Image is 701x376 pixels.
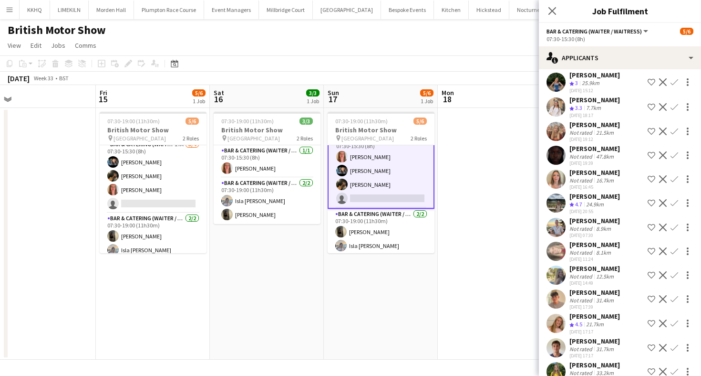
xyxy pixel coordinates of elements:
div: [DATE] 17:39 [569,304,620,310]
span: 07:30-19:00 (11h30m) [221,118,274,125]
h3: British Motor Show [100,126,206,134]
div: 31.4km [594,297,616,304]
app-card-role: Bar & Catering (Waiter / waitress)1/107:30-15:30 (8h)[PERSON_NAME] [214,145,320,178]
div: 8.9km [594,225,613,232]
div: 7.7km [584,104,603,112]
div: 1 Job [307,97,319,105]
div: [DATE] 20:55 [569,208,620,215]
span: Mon [442,88,454,97]
div: [DATE] 19:39 [569,160,620,166]
div: 25.9km [580,79,601,87]
button: Millbridge Court [259,0,313,19]
span: View [8,41,21,50]
button: Bar & Catering (Waiter / waitress) [546,28,649,35]
div: Not rated [569,225,594,232]
a: Comms [71,39,100,52]
button: Event Managers [204,0,259,19]
div: [PERSON_NAME] [569,288,620,297]
div: [PERSON_NAME] [569,312,620,321]
div: Not rated [569,345,594,353]
app-card-role: Bar & Catering (Waiter / waitress)17A3/407:30-15:30 (8h)[PERSON_NAME][PERSON_NAME][PERSON_NAME] [100,139,206,213]
app-job-card: 07:30-19:00 (11h30m)5/6British Motor Show [GEOGRAPHIC_DATA]2 RolesBar & Catering (Waiter / waitre... [328,112,434,253]
div: [DATE] 16:45 [569,184,620,190]
button: Bespoke Events [381,0,434,19]
span: 07:30-19:00 (11h30m) [335,118,388,125]
div: Not rated [569,153,594,160]
a: View [4,39,25,52]
span: [GEOGRAPHIC_DATA] [113,135,166,142]
button: Hickstead [469,0,509,19]
span: 5/6 [413,118,427,125]
div: Not rated [569,249,594,256]
button: Morden Hall [89,0,134,19]
span: Jobs [51,41,65,50]
span: [GEOGRAPHIC_DATA] [341,135,394,142]
h3: Job Fulfilment [539,5,701,17]
div: 07:30-15:30 (8h) [546,35,693,43]
a: Jobs [47,39,69,52]
div: [DATE] 14:49 [569,280,620,286]
span: 3/3 [299,118,313,125]
button: [GEOGRAPHIC_DATA] [313,0,381,19]
span: 17 [326,94,339,105]
div: [PERSON_NAME] [569,71,620,79]
div: 1 Job [421,97,433,105]
div: Not rated [569,177,594,184]
span: 3/3 [306,89,320,97]
div: 24.9km [584,201,606,209]
div: [PERSON_NAME] [569,144,620,153]
div: [PERSON_NAME] [569,216,620,225]
span: 5/6 [680,28,693,35]
button: Plumpton Race Course [134,0,204,19]
span: Fri [100,88,107,97]
span: 5/6 [420,89,433,97]
span: 2 Roles [411,135,427,142]
span: 18 [440,94,454,105]
span: Sun [328,88,339,97]
span: 5/6 [186,118,199,125]
div: 12.5km [594,273,616,280]
span: 3.3 [575,104,582,111]
div: [DATE] 19:12 [569,136,620,142]
div: 47.8km [594,153,616,160]
button: LIMEKILN [50,0,89,19]
button: KKHQ [20,0,50,19]
div: [PERSON_NAME] [569,240,620,249]
div: [DATE] [8,74,30,83]
span: [GEOGRAPHIC_DATA] [227,135,280,142]
span: Week 33 [31,75,55,82]
div: [PERSON_NAME] [569,361,620,369]
span: 4.7 [575,201,582,208]
a: Edit [27,39,45,52]
span: 2 Roles [183,135,199,142]
div: [PERSON_NAME] [569,337,620,345]
h3: British Motor Show [328,126,434,134]
div: [PERSON_NAME] [569,192,620,201]
div: [DATE] 17:17 [569,329,620,335]
h1: British Motor Show [8,23,106,37]
div: Not rated [569,297,594,304]
div: [PERSON_NAME] [569,120,620,129]
span: 5/6 [192,89,206,97]
span: 07:30-19:00 (11h30m) [107,118,160,125]
app-job-card: 07:30-19:00 (11h30m)3/3British Motor Show [GEOGRAPHIC_DATA]2 RolesBar & Catering (Waiter / waitre... [214,112,320,224]
div: BST [59,75,69,82]
div: [DATE] 07:30 [569,232,620,238]
app-job-card: 07:30-19:00 (11h30m)5/6British Motor Show [GEOGRAPHIC_DATA]2 RolesBar & Catering (Waiter / waitre... [100,112,206,253]
div: [DATE] 17:17 [569,353,620,359]
div: Applicants [539,46,701,69]
div: 16.7km [594,177,616,184]
button: Nocturne Music Festival [509,0,583,19]
div: [PERSON_NAME] [569,96,620,104]
span: 3 [575,79,578,86]
span: 16 [212,94,224,105]
span: Sat [214,88,224,97]
span: 2 Roles [297,135,313,142]
div: 31.7km [594,345,616,353]
div: 8.1km [594,249,613,256]
span: Edit [31,41,41,50]
app-card-role: Bar & Catering (Waiter / waitress)2/207:30-19:00 (11h30m)Isla [PERSON_NAME][PERSON_NAME] [214,178,320,224]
